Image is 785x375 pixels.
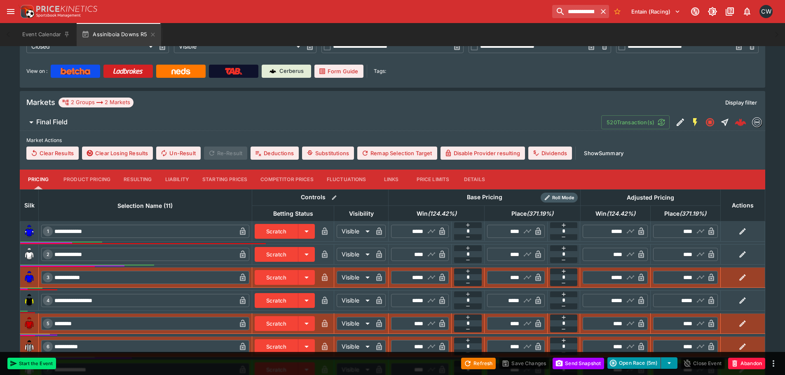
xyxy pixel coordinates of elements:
[374,65,386,78] label: Tags:
[655,209,715,219] span: excl. Emergencies (371.19%)
[82,147,153,160] button: Clear Losing Results
[611,5,624,18] button: No Bookmarks
[20,170,57,189] button: Pricing
[735,116,746,128] div: 3f55a01b-36e3-4658-886e-0a451277074a
[340,209,383,219] span: Visibility
[607,357,677,369] div: split button
[254,170,320,189] button: Competitor Prices
[20,189,39,221] th: Silk
[541,193,578,203] div: Show/hide Price Roll mode configuration.
[757,2,775,21] button: Clint Wallis
[580,189,720,205] th: Adjusted Pricing
[45,252,51,257] span: 2
[262,65,311,78] a: Cerberus
[251,147,299,160] button: Deductions
[579,147,628,160] button: ShowSummary
[464,192,506,203] div: Base Pricing
[264,209,322,219] span: Betting Status
[156,147,200,160] button: Un-Result
[20,114,601,130] button: Final Field
[732,114,749,130] a: 3f55a01b-36e3-4658-886e-0a451277074a
[373,170,410,189] button: Links
[705,117,715,127] svg: Closed
[23,317,36,330] img: runner 5
[269,68,276,75] img: Cerberus
[45,298,51,303] span: 4
[441,147,525,160] button: Disable Provider resulting
[720,189,765,221] th: Actions
[337,317,373,330] div: Visible
[456,170,493,189] button: Details
[61,68,90,75] img: Betcha
[45,344,51,349] span: 6
[586,209,644,219] span: excl. Emergencies (124.42%)
[3,4,18,19] button: open drawer
[549,194,578,201] span: Roll Mode
[26,134,759,147] label: Market Actions
[36,118,68,126] h6: Final Field
[171,68,190,75] img: Neds
[23,225,36,238] img: runner 1
[57,170,117,189] button: Product Pricing
[552,5,598,18] input: search
[26,147,79,160] button: Clear Results
[337,294,373,307] div: Visible
[314,65,363,78] a: Form Guide
[26,98,55,107] h5: Markets
[23,340,36,353] img: runner 6
[408,209,466,219] span: excl. Emergencies (124.42%)
[601,115,670,129] button: 520Transaction(s)
[752,118,762,127] img: betmakers
[337,340,373,353] div: Visible
[626,5,685,18] button: Select Tenant
[23,248,36,261] img: runner 2
[703,115,717,130] button: Closed
[661,357,677,369] button: select merge strategy
[196,170,254,189] button: Starting Prices
[740,4,755,19] button: Notifications
[759,5,773,18] div: Clint Wallis
[23,294,36,307] img: runner 4
[77,23,161,46] button: Assiniboia Downs R5
[428,209,457,219] em: ( 124.42 %)
[26,40,156,53] div: Closed
[26,65,47,78] label: View on :
[502,209,562,219] span: excl. Emergencies (371.19%)
[302,147,354,160] button: Substitutions
[607,209,635,219] em: ( 124.42 %)
[62,98,130,107] div: 2 Groups 2 Markets
[673,115,688,130] button: Edit Detail
[255,270,299,285] button: Scratch
[45,275,51,280] span: 3
[174,40,303,53] div: Visible
[337,271,373,284] div: Visible
[23,271,36,284] img: runner 3
[279,67,304,75] p: Cerberus
[769,359,778,368] button: more
[255,339,299,354] button: Scratch
[553,358,604,369] button: Send Snapshot
[527,209,553,219] em: ( 371.19 %)
[7,358,56,369] button: Start the Event
[36,14,81,17] img: Sportsbook Management
[17,23,75,46] button: Event Calendar
[18,3,35,20] img: PriceKinetics Logo
[688,115,703,130] button: SGM Enabled
[337,225,373,238] div: Visible
[225,68,242,75] img: TabNZ
[728,358,765,369] button: Abandon
[680,209,706,219] em: ( 371.19 %)
[722,4,737,19] button: Documentation
[357,147,437,160] button: Remap Selection Target
[705,4,720,19] button: Toggle light/dark mode
[36,6,97,12] img: PriceKinetics
[117,170,158,189] button: Resulting
[255,247,299,262] button: Scratch
[337,248,373,261] div: Visible
[735,116,746,128] img: logo-cerberus--red.svg
[204,147,247,160] span: Re-Result
[717,115,732,130] button: Straight
[113,68,143,75] img: Ladbrokes
[720,96,762,109] button: Display filter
